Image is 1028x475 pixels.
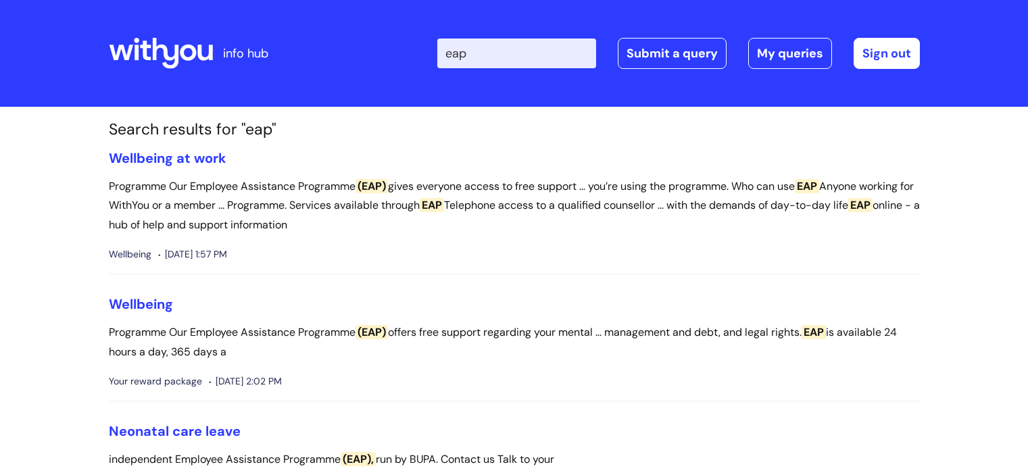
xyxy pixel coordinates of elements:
[437,39,596,68] input: Search
[420,198,444,212] span: EAP
[158,246,227,263] span: [DATE] 1:57 PM
[209,373,282,390] span: [DATE] 2:02 PM
[109,149,226,167] a: Wellbeing at work
[109,295,173,313] a: Wellbeing
[356,325,388,339] span: (EAP)
[109,120,920,139] h1: Search results for "eap"
[109,422,241,440] a: Neonatal care leave
[618,38,727,69] a: Submit a query
[109,323,920,362] p: Programme Our Employee Assistance Programme offers free support regarding your mental ... managem...
[848,198,873,212] span: EAP
[109,373,202,390] span: Your reward package
[437,38,920,69] div: | -
[109,450,920,470] p: independent Employee Assistance Programme run by BUPA. Contact us Talk to your
[854,38,920,69] a: Sign out
[109,177,920,235] p: Programme Our Employee Assistance Programme gives everyone access to free support ... you’re usin...
[109,246,151,263] span: Wellbeing
[223,43,268,64] p: info hub
[341,452,376,466] span: (EAP),
[748,38,832,69] a: My queries
[802,325,826,339] span: EAP
[356,179,388,193] span: (EAP)
[795,179,819,193] span: EAP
